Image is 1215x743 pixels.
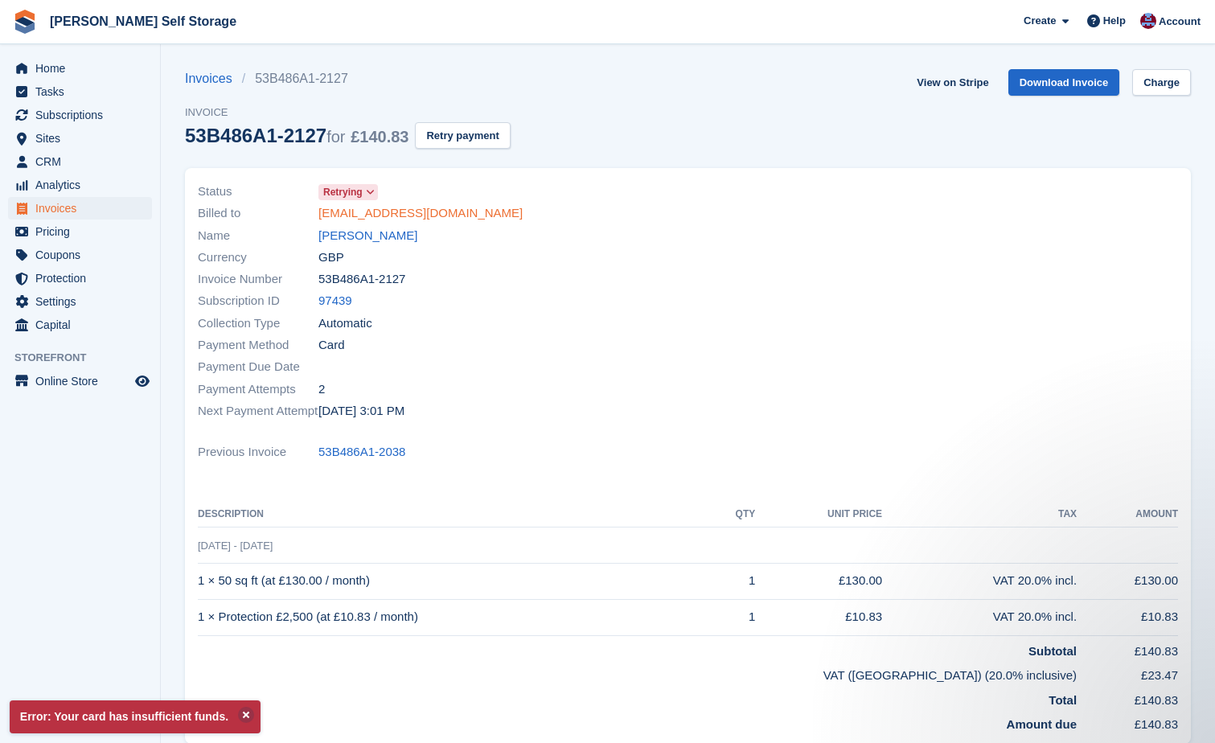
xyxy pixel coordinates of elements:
[709,502,755,527] th: QTY
[709,563,755,599] td: 1
[35,290,132,313] span: Settings
[882,572,1077,590] div: VAT 20.0% incl.
[1077,563,1178,599] td: £130.00
[8,80,152,103] a: menu
[709,599,755,635] td: 1
[8,220,152,243] a: menu
[318,227,417,245] a: [PERSON_NAME]
[882,502,1077,527] th: Tax
[755,563,882,599] td: £130.00
[35,220,132,243] span: Pricing
[198,563,709,599] td: 1 × 50 sq ft (at £130.00 / month)
[910,69,995,96] a: View on Stripe
[198,599,709,635] td: 1 × Protection £2,500 (at £10.83 / month)
[198,270,318,289] span: Invoice Number
[10,700,261,733] p: Error: Your card has insufficient funds.
[755,502,882,527] th: Unit Price
[198,502,709,527] th: Description
[1077,599,1178,635] td: £10.83
[8,127,152,150] a: menu
[882,608,1077,626] div: VAT 20.0% incl.
[198,660,1077,685] td: VAT ([GEOGRAPHIC_DATA]) (20.0% inclusive)
[1077,685,1178,710] td: £140.83
[185,69,511,88] nav: breadcrumbs
[198,183,318,201] span: Status
[318,270,405,289] span: 53B486A1-2127
[318,204,523,223] a: [EMAIL_ADDRESS][DOMAIN_NAME]
[415,122,510,149] button: Retry payment
[318,336,345,355] span: Card
[35,174,132,196] span: Analytics
[133,371,152,391] a: Preview store
[198,358,318,376] span: Payment Due Date
[198,204,318,223] span: Billed to
[1077,709,1178,734] td: £140.83
[8,314,152,336] a: menu
[43,8,243,35] a: [PERSON_NAME] Self Storage
[8,150,152,173] a: menu
[198,292,318,310] span: Subscription ID
[35,267,132,289] span: Protection
[198,402,318,421] span: Next Payment Attempt
[318,380,325,399] span: 2
[35,370,132,392] span: Online Store
[1159,14,1201,30] span: Account
[8,197,152,220] a: menu
[318,248,344,267] span: GBP
[351,128,408,146] span: £140.83
[318,443,405,462] a: 53B486A1-2038
[318,292,352,310] a: 97439
[323,185,363,199] span: Retrying
[185,125,408,146] div: 53B486A1-2127
[8,290,152,313] a: menu
[35,104,132,126] span: Subscriptions
[1077,660,1178,685] td: £23.47
[8,57,152,80] a: menu
[8,174,152,196] a: menu
[198,227,318,245] span: Name
[318,314,372,333] span: Automatic
[198,336,318,355] span: Payment Method
[1077,635,1178,660] td: £140.83
[198,380,318,399] span: Payment Attempts
[35,80,132,103] span: Tasks
[1024,13,1056,29] span: Create
[8,370,152,392] a: menu
[8,267,152,289] a: menu
[8,244,152,266] a: menu
[35,197,132,220] span: Invoices
[198,248,318,267] span: Currency
[35,244,132,266] span: Coupons
[318,183,378,201] a: Retrying
[1049,693,1077,707] strong: Total
[1007,717,1077,731] strong: Amount due
[755,599,882,635] td: £10.83
[14,350,160,366] span: Storefront
[35,150,132,173] span: CRM
[185,105,511,121] span: Invoice
[1077,502,1178,527] th: Amount
[1103,13,1126,29] span: Help
[198,314,318,333] span: Collection Type
[318,402,404,421] time: 2025-10-04 14:01:13 UTC
[8,104,152,126] a: menu
[198,443,318,462] span: Previous Invoice
[1008,69,1120,96] a: Download Invoice
[35,127,132,150] span: Sites
[1140,13,1156,29] img: Tracy Bailey
[198,540,273,552] span: [DATE] - [DATE]
[13,10,37,34] img: stora-icon-8386f47178a22dfd0bd8f6a31ec36ba5ce8667c1dd55bd0f319d3a0aa187defe.svg
[1132,69,1191,96] a: Charge
[35,314,132,336] span: Capital
[326,128,345,146] span: for
[185,69,242,88] a: Invoices
[1028,644,1077,658] strong: Subtotal
[35,57,132,80] span: Home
